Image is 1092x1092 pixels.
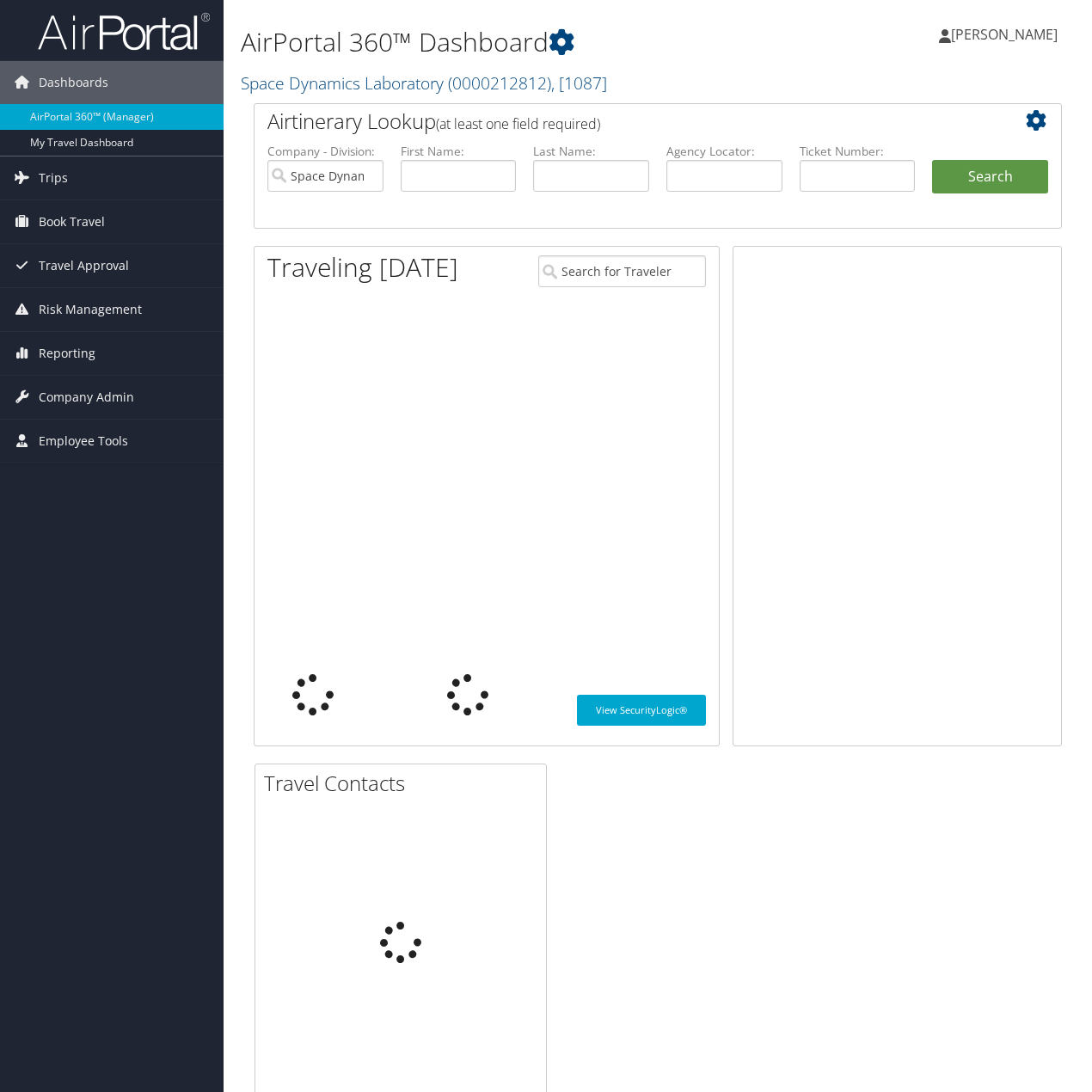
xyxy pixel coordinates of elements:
label: Company - Division: [267,143,383,160]
span: Risk Management [39,288,142,331]
a: [PERSON_NAME] [939,9,1075,60]
span: Employee Tools [39,420,128,463]
h1: AirPortal 360™ Dashboard [241,24,797,60]
h1: Traveling [DATE] [267,249,458,285]
span: Company Admin [39,376,134,419]
a: Space Dynamics Laboratory [241,71,607,95]
span: Travel Approval [39,244,129,287]
span: , [ 1087 ] [551,71,607,95]
label: First Name: [401,143,517,160]
input: Search for Traveler [538,255,706,287]
span: [PERSON_NAME] [951,25,1058,44]
span: Trips [39,156,68,199]
h2: Airtinerary Lookup [267,107,981,136]
img: airportal-logo.png [38,11,210,52]
label: Ticket Number: [800,143,916,160]
span: Book Travel [39,200,105,243]
a: View SecurityLogic® [577,695,706,726]
button: Search [932,160,1048,194]
span: (at least one field required) [436,114,600,133]
span: ( 0000212812 ) [448,71,551,95]
label: Agency Locator: [666,143,782,160]
span: Reporting [39,332,95,375]
label: Last Name: [533,143,649,160]
h2: Travel Contacts [264,769,546,798]
span: Dashboards [39,61,108,104]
